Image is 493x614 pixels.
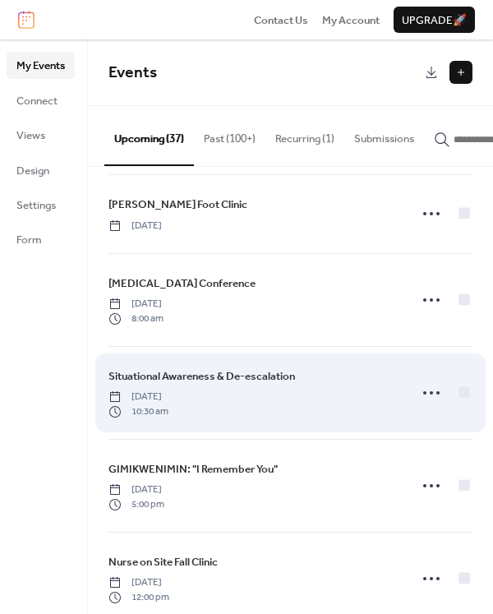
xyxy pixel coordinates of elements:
[7,157,75,183] a: Design
[254,12,308,29] span: Contact Us
[108,461,278,478] span: GIMIKWENIMIN: "I Remember You"
[108,275,256,292] span: [MEDICAL_DATA] Conference
[108,590,169,605] span: 12:00 pm
[108,482,164,497] span: [DATE]
[16,232,42,248] span: Form
[108,404,168,419] span: 10:30 am
[16,93,58,109] span: Connect
[16,127,45,144] span: Views
[265,106,344,164] button: Recurring (1)
[16,197,56,214] span: Settings
[322,12,380,28] a: My Account
[108,275,256,293] a: [MEDICAL_DATA] Conference
[108,497,164,512] span: 5:00 pm
[7,122,75,148] a: Views
[108,367,295,385] a: Situational Awareness & De-escalation
[344,106,424,164] button: Submissions
[7,226,75,252] a: Form
[108,297,164,312] span: [DATE]
[108,196,247,213] span: [PERSON_NAME] Foot Clinic
[322,12,380,29] span: My Account
[16,58,65,74] span: My Events
[16,163,49,179] span: Design
[108,312,164,326] span: 8:00 am
[108,58,157,88] span: Events
[108,196,247,214] a: [PERSON_NAME] Foot Clinic
[108,575,169,590] span: [DATE]
[108,460,278,478] a: GIMIKWENIMIN: "I Remember You"
[108,219,162,233] span: [DATE]
[108,368,295,385] span: Situational Awareness & De-escalation
[104,106,194,165] button: Upcoming (37)
[402,12,467,29] span: Upgrade 🚀
[108,553,218,571] a: Nurse on Site Fall Clinic
[254,12,308,28] a: Contact Us
[108,554,218,570] span: Nurse on Site Fall Clinic
[18,11,35,29] img: logo
[394,7,475,33] button: Upgrade🚀
[7,52,75,78] a: My Events
[194,106,265,164] button: Past (100+)
[7,192,75,218] a: Settings
[108,390,168,404] span: [DATE]
[7,87,75,113] a: Connect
